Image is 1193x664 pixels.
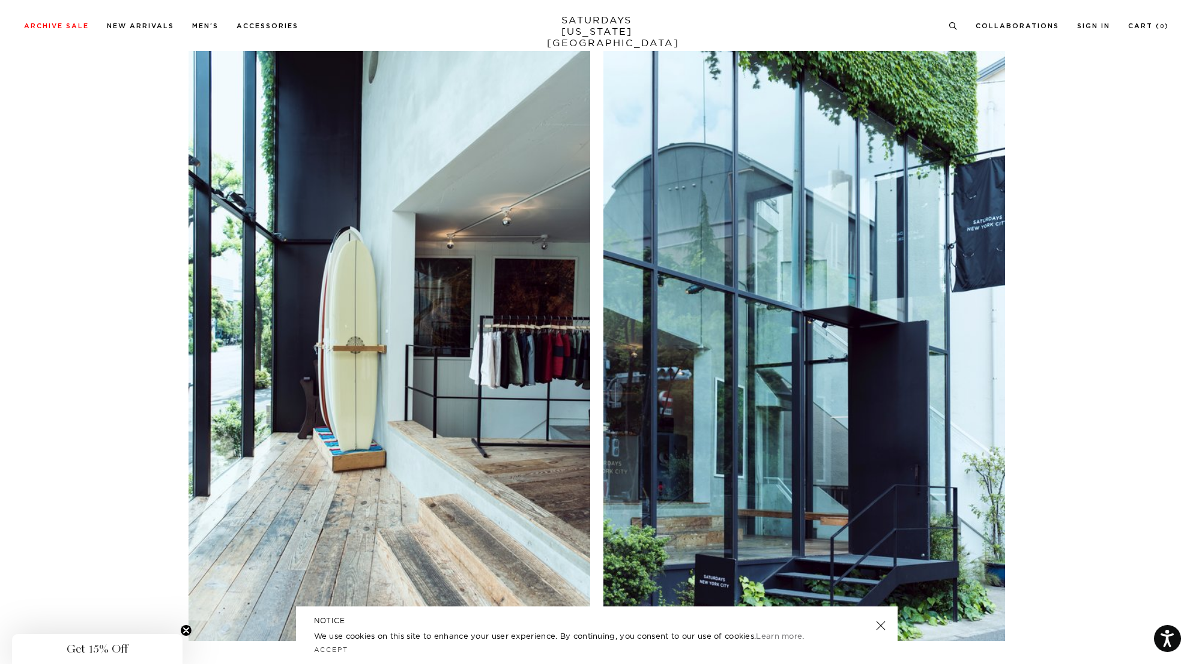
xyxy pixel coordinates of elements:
a: Learn more [756,631,802,641]
a: SATURDAYS[US_STATE][GEOGRAPHIC_DATA] [547,14,646,49]
h5: NOTICE [314,615,880,626]
a: Accessories [237,23,298,29]
div: Get 15% OffClose teaser [12,634,183,664]
a: Men's [192,23,219,29]
p: We use cookies on this site to enhance your user experience. By continuing, you consent to our us... [314,630,837,642]
a: Collaborations [976,23,1059,29]
a: Cart (0) [1128,23,1169,29]
span: Get 15% Off [67,642,128,656]
a: New Arrivals [107,23,174,29]
small: 0 [1160,24,1165,29]
a: Archive Sale [24,23,89,29]
button: Close teaser [180,624,192,636]
a: Accept [314,645,349,654]
a: Sign In [1077,23,1110,29]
